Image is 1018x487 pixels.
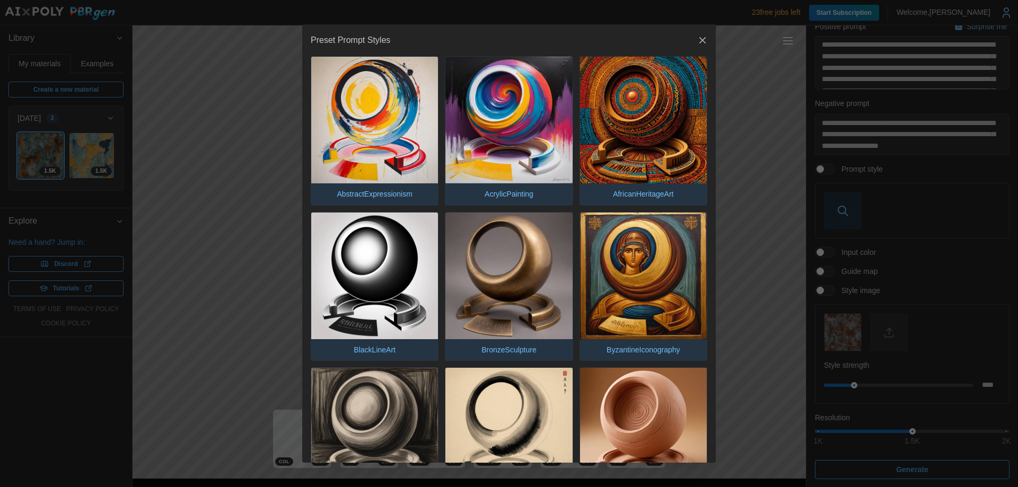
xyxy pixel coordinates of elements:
p: AcrylicPainting [479,183,539,205]
p: AfricanHeritageArt [608,183,679,205]
p: AbstractExpressionism [331,183,417,205]
p: BronzeSculpture [476,339,542,360]
img: AfricanHeritageArt.jpg [580,57,707,183]
img: BronzeSculpture.jpg [445,212,572,339]
button: AbstractExpressionism.jpgAbstractExpressionism [311,56,438,206]
button: ByzantineIconography.jpgByzantineIconography [580,212,707,361]
button: BronzeSculpture.jpgBronzeSculpture [445,212,573,361]
img: AcrylicPainting.jpg [445,57,572,183]
img: ByzantineIconography.jpg [580,212,707,339]
img: AbstractExpressionism.jpg [311,57,438,183]
button: BlackLineArt.jpgBlackLineArt [311,212,438,361]
img: BlackLineArt.jpg [311,212,438,339]
button: AfricanHeritageArt.jpgAfricanHeritageArt [580,56,707,206]
h2: Preset Prompt Styles [311,36,390,45]
p: ByzantineIconography [601,339,686,360]
button: AcrylicPainting.jpgAcrylicPainting [445,56,573,206]
p: BlackLineArt [348,339,401,360]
